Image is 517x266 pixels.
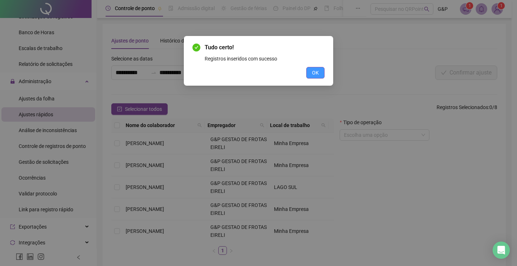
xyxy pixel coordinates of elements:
button: OK [306,67,325,78]
div: Open Intercom Messenger [493,242,510,259]
span: Tudo certo! [205,43,325,52]
span: check-circle [192,44,200,51]
div: Registros inseridos com sucesso [205,55,325,63]
span: OK [312,69,319,77]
